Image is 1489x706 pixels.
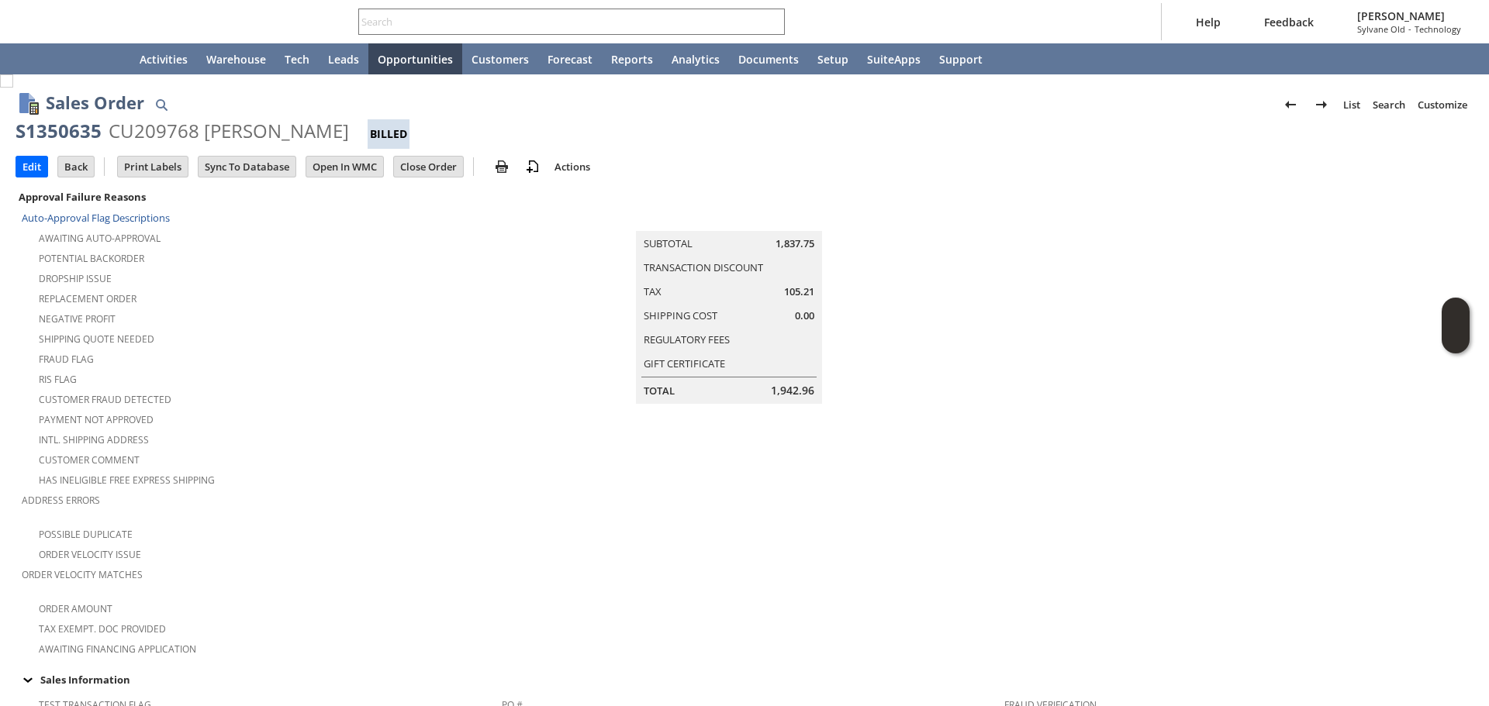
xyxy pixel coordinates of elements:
a: Awaiting Financing Application [39,642,196,656]
a: Tech [275,43,319,74]
a: Customer Fraud Detected [39,393,171,406]
span: 105.21 [784,284,814,299]
span: Setup [817,52,848,67]
a: Has Ineligible Free Express Shipping [39,474,215,487]
span: Documents [738,52,799,67]
svg: Home [102,50,121,68]
span: Tech [285,52,309,67]
a: Order Velocity Issue [39,548,141,561]
a: Order Velocity Matches [22,568,143,581]
a: Intl. Shipping Address [39,433,149,446]
span: Opportunities [378,52,453,67]
span: Support [939,52,983,67]
a: Customize [1411,92,1473,117]
img: Next [1312,95,1331,114]
img: Quick Find [152,95,171,114]
a: SuiteApps [858,43,930,74]
a: Replacement Order [39,292,136,305]
a: Possible Duplicate [39,528,133,541]
img: print.svg [492,157,511,176]
img: add-record.svg [523,157,542,176]
a: Analytics [662,43,729,74]
a: Setup [808,43,858,74]
a: Shipping Quote Needed [39,332,154,346]
iframe: Click here to launch Oracle Guided Learning Help Panel [1442,298,1470,353]
input: Close Order [394,157,463,177]
span: Technology [1415,23,1461,35]
input: Search [359,12,763,31]
a: Documents [729,43,808,74]
a: Transaction Discount [644,260,763,274]
svg: Shortcuts [65,50,84,68]
span: Oracle Guided Learning Widget. To move around, please hold and drag [1442,326,1470,354]
input: Back [58,157,94,177]
svg: Recent Records [28,50,47,68]
span: Analytics [672,52,720,67]
span: SuiteApps [867,52,921,67]
a: Awaiting Auto-Approval [39,232,161,245]
a: Dropship Issue [39,272,112,285]
input: Open In WMC [306,157,383,177]
span: Leads [328,52,359,67]
div: Approval Failure Reasons [16,187,496,207]
div: Shortcuts [56,43,93,74]
div: S1350635 [16,119,102,143]
span: Sylvane Old [1357,23,1405,35]
span: Customers [472,52,529,67]
span: Warehouse [206,52,266,67]
a: Tax [644,284,662,298]
span: Feedback [1264,15,1314,29]
input: Sync To Database [199,157,295,177]
span: Forecast [548,52,592,67]
svg: Search [763,12,782,31]
input: Edit [16,157,47,177]
a: Subtotal [644,236,693,250]
span: Help [1196,15,1221,29]
a: Warehouse [197,43,275,74]
a: Home [93,43,130,74]
a: Tax Exempt. Doc Provided [39,622,166,635]
a: Reports [602,43,662,74]
img: Previous [1281,95,1300,114]
a: Auto-Approval Flag Descriptions [22,211,170,225]
input: Print Labels [118,157,188,177]
div: Sales Information [16,670,1467,690]
a: Gift Certificate [644,356,725,370]
a: Negative Profit [39,312,116,325]
span: 1,837.75 [776,236,814,251]
a: List [1337,92,1366,117]
span: Reports [611,52,653,67]
a: Forecast [538,43,602,74]
a: Total [644,384,675,398]
a: Customer Comment [39,453,140,467]
td: Sales Information [16,670,1473,690]
span: Activities [140,52,188,67]
div: Billed [368,119,409,149]
a: Payment not approved [39,413,154,426]
a: Potential Backorder [39,252,144,265]
a: Support [930,43,992,74]
a: Activities [130,43,197,74]
a: Customers [462,43,538,74]
a: Opportunities [368,43,462,74]
a: Address Errors [22,494,100,507]
h1: Sales Order [46,90,144,115]
span: - [1408,23,1411,35]
a: Shipping Cost [644,308,717,322]
a: Order Amount [39,602,112,615]
a: Search [1366,92,1411,117]
a: Leads [319,43,368,74]
span: 1,942.96 [771,383,814,398]
a: Fraud Flag [39,353,94,366]
a: Recent Records [19,43,56,74]
a: Regulatory Fees [644,332,730,346]
div: CU209768 [PERSON_NAME] [109,119,349,143]
span: 0.00 [795,308,814,323]
span: [PERSON_NAME] [1357,9,1461,23]
a: RIS flag [39,373,77,386]
a: Actions [548,160,596,174]
caption: Summary [636,206,822,231]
